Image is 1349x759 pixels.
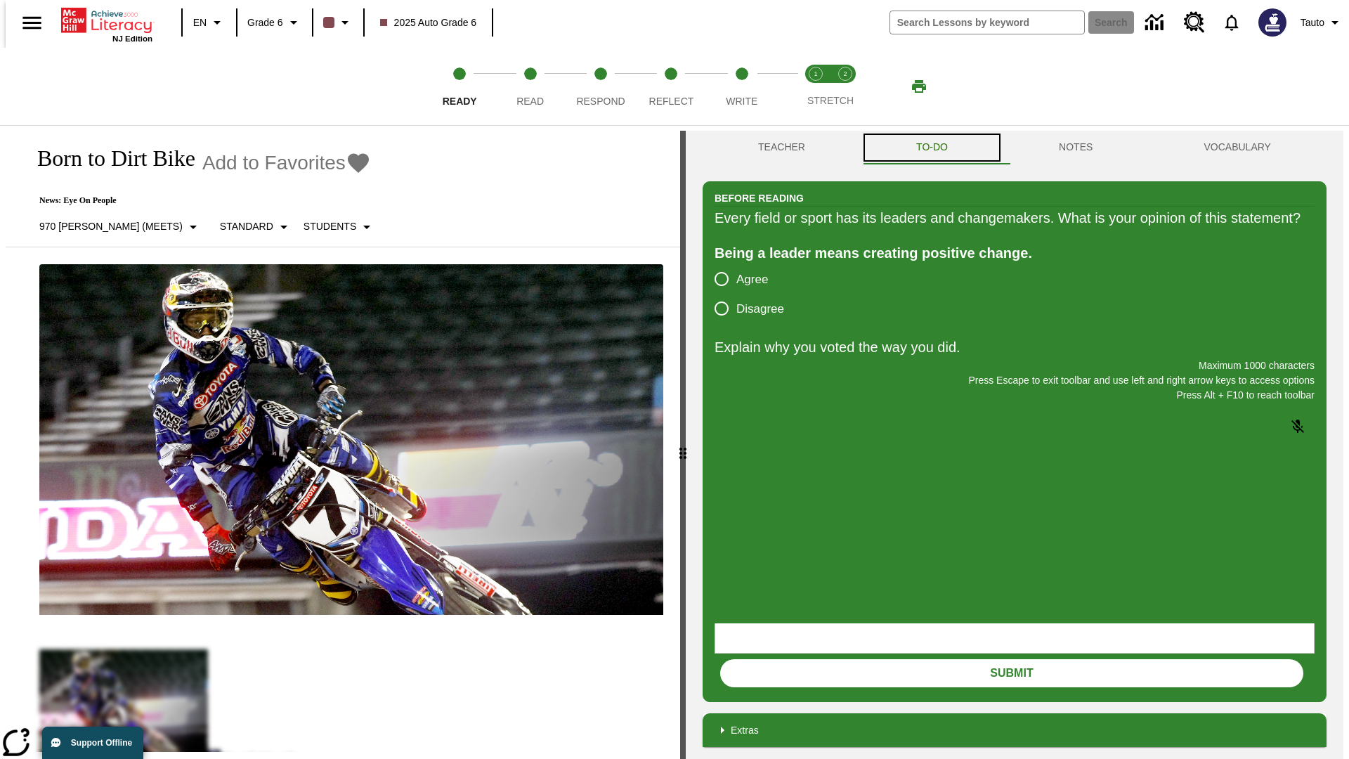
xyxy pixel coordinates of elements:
[649,96,694,107] span: Reflect
[318,10,359,35] button: Class color is dark brown. Change class color
[843,70,847,77] text: 2
[861,131,1003,164] button: TO-DO
[736,300,784,318] span: Disagree
[202,152,346,174] span: Add to Favorites
[193,15,207,30] span: EN
[489,48,571,125] button: Read step 2 of 5
[1250,4,1295,41] button: Select a new avatar
[715,207,1315,229] div: Every field or sport has its leaders and changemakers. What is your opinion of this statement?
[807,95,854,106] span: STRETCH
[298,214,381,240] button: Select Student
[715,264,795,323] div: poll
[560,48,641,125] button: Respond step 3 of 5
[715,190,804,206] h2: Before Reading
[890,11,1084,34] input: search field
[736,271,768,289] span: Agree
[304,219,356,234] p: Students
[715,242,1315,264] div: Being a leader means creating positive change.
[715,358,1315,373] p: Maximum 1000 characters
[6,131,680,752] div: reading
[726,96,757,107] span: Write
[1258,8,1286,37] img: Avatar
[897,74,941,99] button: Print
[42,727,143,759] button: Support Offline
[61,5,152,43] div: Home
[1301,15,1324,30] span: Tauto
[247,15,283,30] span: Grade 6
[1137,4,1175,42] a: Data Center
[242,10,308,35] button: Grade: Grade 6, Select a grade
[686,131,1343,759] div: activity
[703,131,861,164] button: Teacher
[720,659,1303,687] button: Submit
[715,373,1315,388] p: Press Escape to exit toolbar and use left and right arrow keys to access options
[795,48,836,125] button: Stretch Read step 1 of 2
[214,214,298,240] button: Scaffolds, Standard
[1295,10,1349,35] button: Profile/Settings
[715,388,1315,403] p: Press Alt + F10 to reach toolbar
[11,2,53,44] button: Open side menu
[34,214,207,240] button: Select Lexile, 970 Lexile (Meets)
[516,96,544,107] span: Read
[825,48,866,125] button: Stretch Respond step 2 of 2
[715,336,1315,358] p: Explain why you voted the way you did.
[22,145,195,171] h1: Born to Dirt Bike
[1213,4,1250,41] a: Notifications
[419,48,500,125] button: Ready step 1 of 5
[703,131,1327,164] div: Instructional Panel Tabs
[187,10,232,35] button: Language: EN, Select a language
[731,723,759,738] p: Extras
[703,713,1327,747] div: Extras
[1148,131,1327,164] button: VOCABULARY
[39,219,183,234] p: 970 [PERSON_NAME] (Meets)
[39,264,663,616] img: Motocross racer James Stewart flies through the air on his dirt bike.
[630,48,712,125] button: Reflect step 4 of 5
[380,15,477,30] span: 2025 Auto Grade 6
[814,70,817,77] text: 1
[1175,4,1213,41] a: Resource Center, Will open in new tab
[680,131,686,759] div: Press Enter or Spacebar and then press right and left arrow keys to move the slider
[71,738,132,748] span: Support Offline
[6,11,205,24] body: Explain why you voted the way you did. Maximum 1000 characters Press Alt + F10 to reach toolbar P...
[1281,410,1315,443] button: Click to activate and allow voice recognition
[576,96,625,107] span: Respond
[202,150,371,175] button: Add to Favorites - Born to Dirt Bike
[1003,131,1148,164] button: NOTES
[112,34,152,43] span: NJ Edition
[443,96,477,107] span: Ready
[220,219,273,234] p: Standard
[701,48,783,125] button: Write step 5 of 5
[22,195,381,206] p: News: Eye On People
